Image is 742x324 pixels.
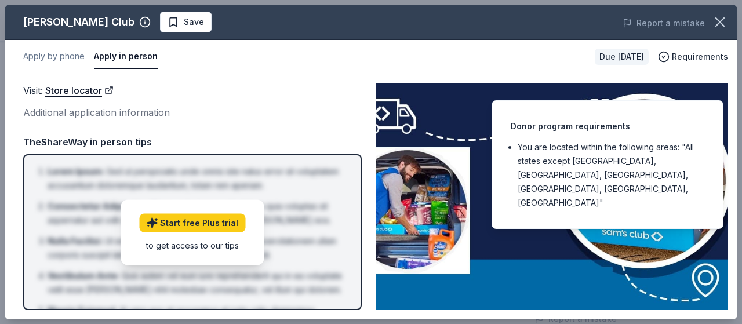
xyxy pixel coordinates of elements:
img: Image for Sam's Club [376,83,728,310]
li: Quis autem vel eum iure reprehenderit qui in ea voluptate velit esse [PERSON_NAME] nihil molestia... [48,269,344,297]
span: Vestibulum Ante : [48,271,119,281]
div: TheShareWay in person tips [23,134,362,150]
button: Requirements [658,50,728,64]
a: Store locator [45,83,114,98]
div: [PERSON_NAME] Club [23,13,134,31]
div: Donor program requirements [511,119,704,133]
li: You are located within the following areas: "All states except [GEOGRAPHIC_DATA], [GEOGRAPHIC_DAT... [518,140,704,210]
button: Apply by phone [23,45,85,69]
span: Lorem Ipsum : [48,166,104,176]
span: Requirements [672,50,728,64]
button: Save [160,12,212,32]
li: Nemo enim ipsam voluptatem quia voluptas sit aspernatur aut odit aut fugit, sed quia consequuntur... [48,199,344,227]
div: to get access to our tips [139,239,245,251]
span: Save [184,15,204,29]
li: Ut enim ad minima veniam, quis nostrum exercitationem ullam corporis suscipit laboriosam, nisi ut... [48,234,344,262]
div: Additional application information [23,105,362,120]
button: Report a mistake [623,16,705,30]
a: Start free Plus trial [139,213,245,232]
div: Due [DATE] [595,49,649,65]
span: Consectetur Adipiscing : [48,201,150,211]
li: Sed ut perspiciatis unde omnis iste natus error sit voluptatem accusantium doloremque laudantium,... [48,165,344,192]
button: Apply in person [94,45,158,69]
span: Mauris Euismod : [48,305,117,315]
span: Nulla Facilisi : [48,236,103,246]
div: Visit : [23,83,362,98]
